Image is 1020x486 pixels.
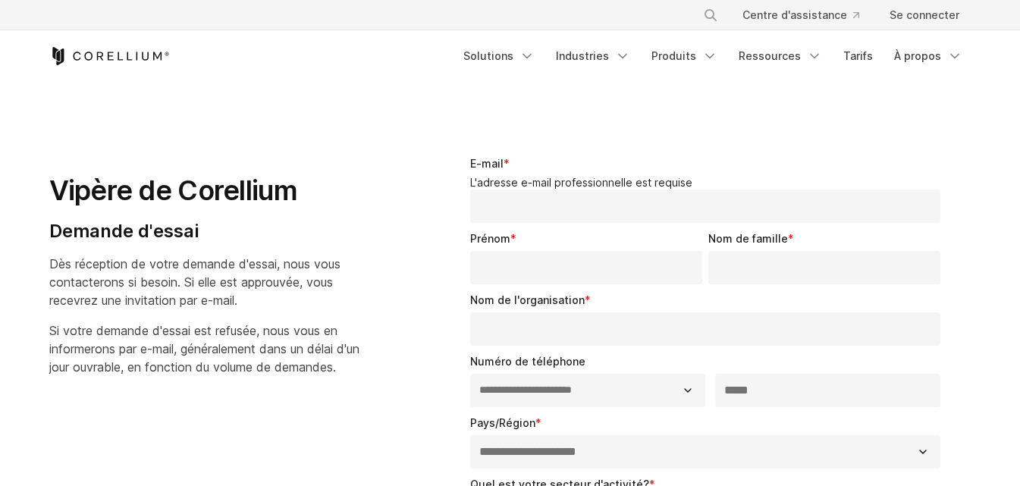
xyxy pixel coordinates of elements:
[890,8,959,21] font: Se connecter
[843,49,873,62] font: Tarifs
[454,42,971,70] div: Menu de navigation
[49,47,170,65] a: Corellium Accueil
[556,49,609,62] font: Industries
[49,174,297,207] font: Vipère de Corellium
[739,49,801,62] font: Ressources
[470,176,692,189] font: L'adresse e-mail professionnelle est requise
[470,355,585,368] font: Numéro de téléphone
[463,49,513,62] font: Solutions
[651,49,696,62] font: Produits
[49,220,199,242] font: Demande d'essai
[49,323,359,375] font: Si votre demande d'essai est refusée, nous vous en informerons par e-mail, généralement dans un d...
[49,256,341,308] font: Dès réception de votre demande d'essai, nous vous contacterons si besoin. Si elle est approuvée, ...
[708,232,788,245] font: Nom de famille
[470,232,510,245] font: Prénom
[742,8,847,21] font: Centre d'assistance
[894,49,941,62] font: À propos
[470,157,504,170] font: E-mail
[470,293,585,306] font: Nom de l'organisation
[470,416,535,429] font: Pays/Région
[685,2,971,29] div: Menu de navigation
[697,2,724,29] button: Recherche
